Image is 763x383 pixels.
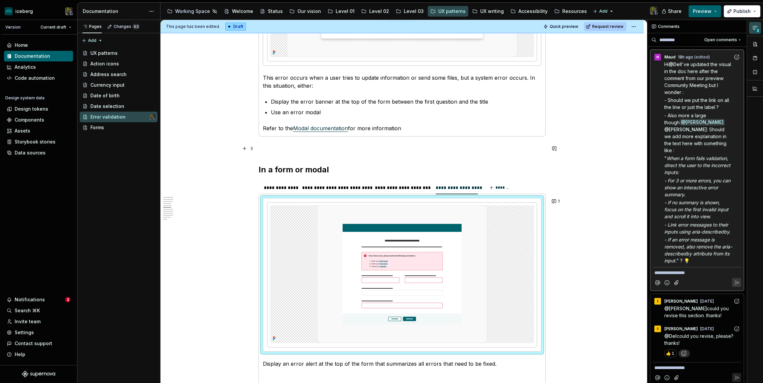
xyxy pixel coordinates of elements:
a: Date selection [80,101,158,112]
div: Design system data [5,95,45,101]
div: Draft [225,23,246,31]
button: Mention someone [653,278,662,287]
a: Settings [4,327,73,338]
span: [PERSON_NAME] [664,326,698,332]
div: Level 02 [369,8,389,15]
div: Changes [114,24,140,29]
span: : Should we add more explaination in the text here with something like : [664,127,728,153]
div: M [656,54,659,60]
span: [PERSON_NAME] [664,299,698,304]
button: Request review [584,22,626,31]
button: Help [4,349,73,360]
div: Level 03 [404,8,424,15]
button: Current draft [38,23,74,32]
a: Welcome [221,6,256,17]
span: [PERSON_NAME] [686,120,723,125]
div: Composer editor [653,362,741,371]
img: 418c6d47-6da6-4103-8b13-b5999f8989a1.png [5,7,13,15]
button: icebergSimon Désilets [1,4,76,18]
div: Accessibility [518,8,548,15]
button: Add reaction [732,297,741,306]
div: Date of birth [90,92,120,99]
div: Design tokens [15,106,48,112]
div: Forms [90,124,104,131]
div: Page tree [80,48,158,133]
a: Code automation [4,73,73,83]
a: Invite team [4,316,73,327]
span: Add [88,38,96,43]
span: Request review [592,24,623,29]
span: 2 [755,28,760,33]
div: Action icons [90,60,119,67]
a: Date of birth [80,90,158,101]
span: Maud [664,54,676,60]
button: Preview [689,5,721,17]
span: 👍️ [666,351,670,356]
button: 1 [550,197,563,206]
a: Modal documentation [293,125,348,132]
div: Documentation [15,53,50,59]
div: UX patterns [438,8,466,15]
div: iceberg [15,8,33,15]
div: Code automation [15,75,55,81]
button: Add emoji [663,278,672,287]
span: Hi [664,61,669,67]
div: Level 01 [336,8,355,15]
div: Comments [647,20,747,33]
div: E [657,326,659,332]
button: Reply [732,373,741,382]
div: Analytics [15,64,36,70]
em: - For 3 or more errors, you can show an interactive error summary. [664,178,732,197]
div: Data sources [15,149,46,156]
a: Accessibility [508,6,550,17]
span: Add [599,9,607,14]
div: Currency input [90,82,125,88]
button: Contact support [4,338,73,349]
span: Preview [693,8,711,15]
div: Error validation [90,114,126,120]
a: Level 03 [393,6,426,17]
a: Documentation [4,51,73,61]
a: Resources [552,6,590,17]
span: @ [680,119,725,126]
div: Invite team [15,318,41,325]
img: Simon Désilets [150,114,155,120]
p: Refer to the for more information [263,124,541,132]
a: Forms [80,122,158,133]
div: Help [15,351,25,358]
span: Share [668,8,682,15]
img: Simon Désilets [650,7,658,15]
span: @ [664,127,707,132]
button: Reply [732,278,741,287]
a: UX writing [470,6,506,17]
em: - If an error message is removed, also remove the aria-describedby attribute from its input. [664,237,732,263]
span: " ? 💡 [677,258,690,263]
div: Storybook stories [15,139,55,145]
div: Address search [90,71,127,78]
span: Quick preview [550,24,578,29]
div: Pages [82,24,102,29]
button: Add [80,36,105,45]
button: Publish [724,5,760,17]
svg: Supernova Logo [22,371,55,377]
em: - Link error messages to their inputs using aria-describedby. [664,222,730,235]
div: Contact support [15,340,52,347]
span: - Should we put the link on all the line or just the label ? [664,97,730,110]
div: Our vision [297,8,321,15]
div: Notifications [15,296,45,303]
span: Del [669,333,677,339]
a: Level 01 [325,6,357,17]
div: Page tree [164,5,590,18]
div: Status [268,8,283,15]
p: Use an error modal [271,108,541,116]
a: Storybook stories [4,137,73,147]
button: Quick preview [541,22,581,31]
img: Simon Désilets [65,7,73,15]
a: Status [257,6,285,17]
span: @ [669,61,681,67]
span: Open comments [704,37,737,43]
span: 2 [65,297,70,302]
div: UX writing [480,8,504,15]
span: Publish [733,8,751,15]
